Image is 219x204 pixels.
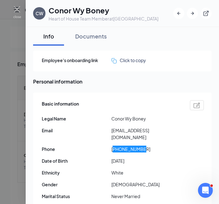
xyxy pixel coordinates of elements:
[173,8,184,19] button: ArrowLeftNew
[42,127,111,134] span: Email
[198,183,213,198] iframe: Intercom live chat
[187,8,198,19] button: ArrowRight
[111,58,117,63] img: click-to-copy.71757273a98fde459dfc.svg
[42,169,111,176] span: Ethnicity
[42,57,111,64] span: Employee's onboarding link
[200,8,212,19] button: ExternalLink
[111,57,146,64] button: Click to copy
[111,127,181,141] span: [EMAIL_ADDRESS][DOMAIN_NAME]
[203,10,209,16] svg: ExternalLink
[111,146,181,152] span: [PHONE_NUMBER]
[42,146,111,152] span: Phone
[36,10,43,16] div: CW
[111,193,181,200] span: Never Married
[49,5,158,16] h1: Conor Wy Boney
[75,32,107,40] div: Documents
[49,16,158,22] div: Heart of House Team Member at [GEOGRAPHIC_DATA]
[189,10,195,16] svg: ArrowRight
[39,32,58,40] div: Info
[111,157,181,164] span: [DATE]
[33,78,212,85] span: Personal information
[42,100,79,110] span: Basic information
[42,115,111,122] span: Legal Name
[42,181,111,188] span: Gender
[111,115,181,122] span: Conor Wy Boney
[111,169,181,176] span: White
[42,193,111,200] span: Marital Status
[176,10,182,16] svg: ArrowLeftNew
[42,157,111,164] span: Date of Birth
[111,181,181,188] span: [DEMOGRAPHIC_DATA]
